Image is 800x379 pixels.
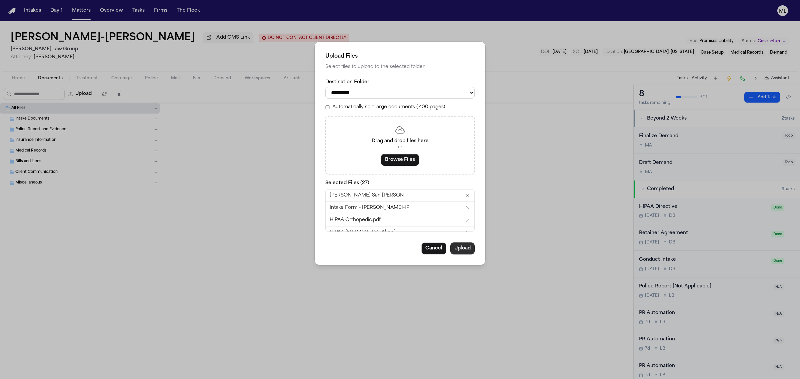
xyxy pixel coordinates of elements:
span: [PERSON_NAME] San [PERSON_NAME] - [MEDICAL_DATA] Completed.pdf [330,192,413,199]
span: HIPAA [MEDICAL_DATA].pdf [330,229,395,236]
p: Selected Files ( 27 ) [325,180,475,187]
span: Intake Form - [PERSON_NAME]-[PERSON_NAME].pdf [330,204,413,211]
button: Remove Linda San Pedro - Retainer Completed.pdf [465,193,470,198]
button: Upload [450,242,475,254]
button: Remove HIPAA MRI.pdf [465,230,470,235]
button: Browse Files [381,154,419,166]
p: Drag and drop files here [334,138,466,145]
label: Automatically split large documents (>100 pages) [332,104,445,111]
p: or [334,145,466,150]
label: Destination Folder [325,79,475,86]
button: Remove Intake Form - Linda San-Pedro.pdf [465,205,470,210]
button: Remove HIPAA Orthopedic.pdf [465,217,470,223]
h2: Upload Files [325,52,475,60]
p: Select files to upload to the selected folder. [325,63,475,71]
button: Cancel [421,242,446,254]
span: HIPAA Orthopedic.pdf [330,217,381,223]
